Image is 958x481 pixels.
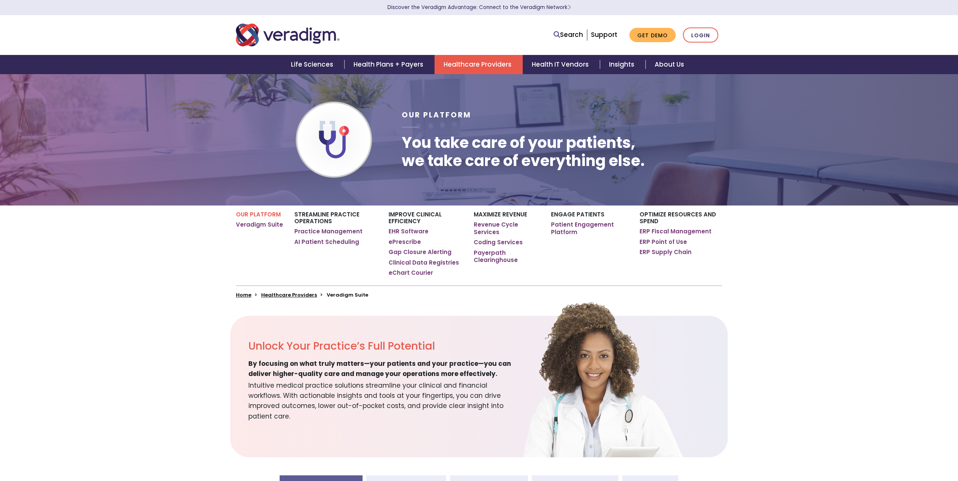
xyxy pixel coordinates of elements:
a: ERP Fiscal Management [640,228,712,235]
a: Coding Services [474,239,523,246]
a: Insights [600,55,646,74]
a: About Us [646,55,693,74]
a: Gap Closure Alerting [389,248,451,256]
a: Practice Management [294,228,363,235]
h1: You take care of your patients, we take care of everything else. [402,134,645,170]
a: ePrescribe [389,238,421,246]
span: Our Platform [402,110,471,120]
span: By focusing on what truly matters—your patients and your practice—you can deliver higher-quality ... [248,359,520,379]
a: Support [591,30,617,39]
a: Life Sciences [282,55,344,74]
a: Revenue Cycle Services [474,221,540,236]
a: Veradigm Suite [236,221,283,228]
a: Healthcare Providers [261,291,317,298]
a: Clinical Data Registries [389,259,459,266]
a: Get Demo [629,28,676,43]
span: Learn More [568,4,571,11]
a: Health IT Vendors [523,55,600,74]
h2: Unlock Your Practice’s Full Potential [248,340,520,353]
a: EHR Software [389,228,428,235]
a: Search [554,30,583,40]
a: ERP Supply Chain [640,248,692,256]
a: Health Plans + Payers [344,55,435,74]
a: Home [236,291,251,298]
a: Patient Engagement Platform [551,221,628,236]
a: Discover the Veradigm Advantage: Connect to the Veradigm NetworkLearn More [387,4,571,11]
a: Healthcare Providers [435,55,523,74]
img: solution-provider-potential.png [507,301,696,457]
img: Veradigm logo [236,23,340,47]
span: Intuitive medical practice solutions streamline your clinical and financial workflows. With actio... [248,379,520,422]
a: Payerpath Clearinghouse [474,249,540,264]
a: AI Patient Scheduling [294,238,359,246]
a: eChart Courier [389,269,433,277]
a: Login [683,27,718,43]
a: ERP Point of Use [640,238,687,246]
